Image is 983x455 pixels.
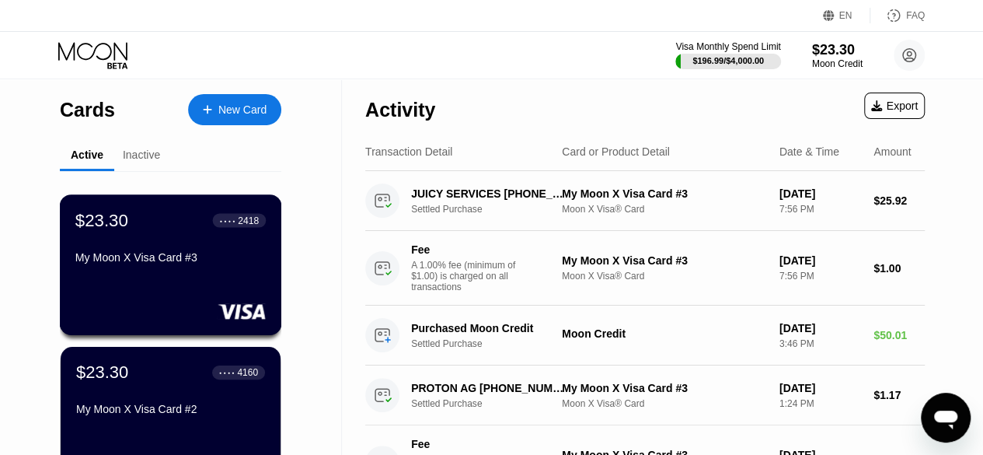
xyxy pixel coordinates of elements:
[779,322,861,334] div: [DATE]
[365,145,452,158] div: Transaction Detail
[779,382,861,394] div: [DATE]
[411,260,528,292] div: A 1.00% fee (minimum of $1.00) is charged on all transactions
[870,8,925,23] div: FAQ
[238,215,259,226] div: 2418
[365,366,925,425] div: PROTON AG [PHONE_NUMBER] CHSettled PurchaseMy Moon X Visa Card #3Moon X Visa® Card[DATE]1:24 PM$1.17
[411,204,577,215] div: Settled Purchase
[675,41,780,52] div: Visa Monthly Spend Limit
[365,231,925,306] div: FeeA 1.00% fee (minimum of $1.00) is charged on all transactionsMy Moon X Visa Card #3Moon X Visa...
[411,382,566,394] div: PROTON AG [PHONE_NUMBER] CH
[779,398,861,409] div: 1:24 PM
[218,103,267,117] div: New Card
[873,329,925,341] div: $50.01
[60,99,115,121] div: Cards
[562,254,767,267] div: My Moon X Visa Card #3
[692,56,764,65] div: $196.99 / $4,000.00
[71,149,103,161] div: Active
[411,438,520,450] div: Fee
[812,58,863,69] div: Moon Credit
[76,362,128,383] div: $23.30
[123,149,160,161] div: Inactive
[75,251,266,264] div: My Moon X Visa Card #3
[411,322,566,334] div: Purchased Moon Credit
[188,94,281,125] div: New Card
[823,8,870,23] div: EN
[61,195,281,334] div: $23.30● ● ● ●2418My Moon X Visa Card #3
[411,187,566,200] div: JUICY SERVICES [PHONE_NUMBER] NL
[220,218,235,222] div: ● ● ● ●
[562,187,767,200] div: My Moon X Visa Card #3
[873,194,925,207] div: $25.92
[76,403,265,415] div: My Moon X Visa Card #2
[779,187,861,200] div: [DATE]
[779,254,861,267] div: [DATE]
[562,204,767,215] div: Moon X Visa® Card
[562,145,670,158] div: Card or Product Detail
[411,338,577,349] div: Settled Purchase
[906,10,925,21] div: FAQ
[921,393,971,443] iframe: Button to launch messaging window
[812,42,863,69] div: $23.30Moon Credit
[219,370,235,375] div: ● ● ● ●
[365,306,925,366] div: Purchased Moon CreditSettled PurchaseMoon Credit[DATE]3:46 PM$50.01
[562,271,767,282] div: Moon X Visa® Card
[873,262,925,275] div: $1.00
[873,389,925,401] div: $1.17
[562,398,767,409] div: Moon X Visa® Card
[365,99,435,121] div: Activity
[779,145,839,158] div: Date & Time
[779,338,861,349] div: 3:46 PM
[839,10,852,21] div: EN
[411,398,577,409] div: Settled Purchase
[812,42,863,58] div: $23.30
[237,367,258,378] div: 4160
[779,271,861,282] div: 7:56 PM
[411,243,520,256] div: Fee
[562,382,767,394] div: My Moon X Visa Card #3
[779,204,861,215] div: 7:56 PM
[75,210,128,230] div: $23.30
[873,145,911,158] div: Amount
[871,100,918,112] div: Export
[365,171,925,231] div: JUICY SERVICES [PHONE_NUMBER] NLSettled PurchaseMy Moon X Visa Card #3Moon X Visa® Card[DATE]7:56...
[675,41,780,69] div: Visa Monthly Spend Limit$196.99/$4,000.00
[864,93,925,119] div: Export
[562,327,767,340] div: Moon Credit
